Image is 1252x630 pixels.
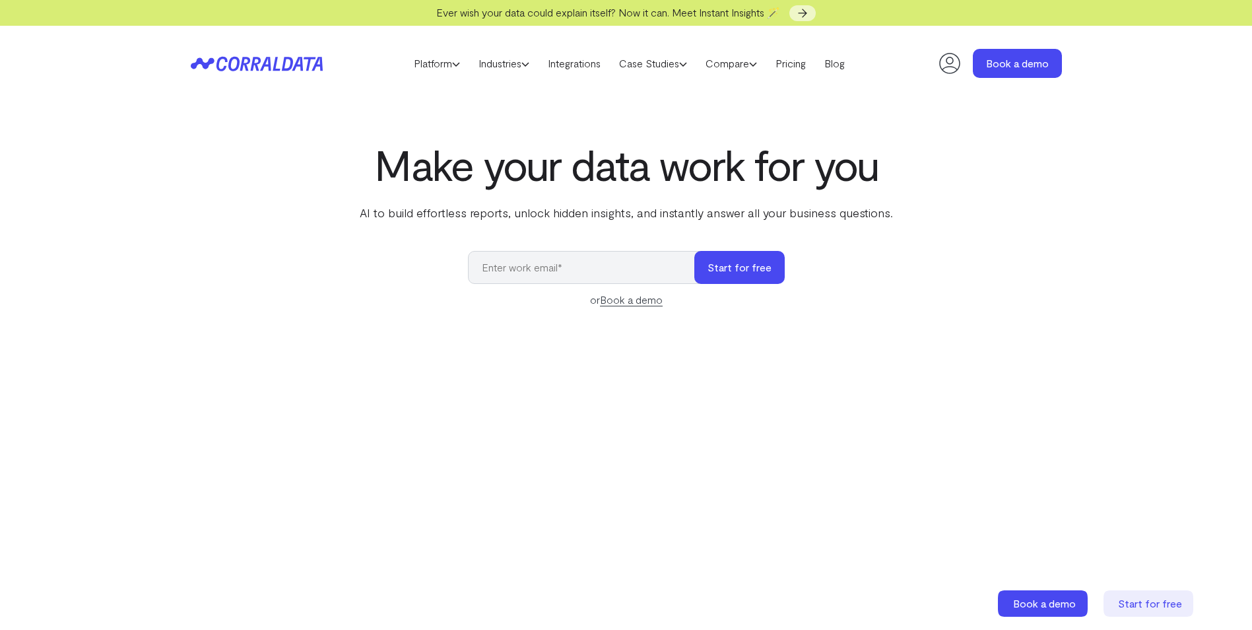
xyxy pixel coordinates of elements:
[694,251,785,284] button: Start for free
[357,204,896,221] p: AI to build effortless reports, unlock hidden insights, and instantly answer all your business qu...
[357,141,896,188] h1: Make your data work for you
[610,53,696,73] a: Case Studies
[1104,590,1196,617] a: Start for free
[405,53,469,73] a: Platform
[600,293,663,306] a: Book a demo
[1118,597,1182,610] span: Start for free
[696,53,766,73] a: Compare
[469,53,539,73] a: Industries
[468,251,708,284] input: Enter work email*
[815,53,854,73] a: Blog
[973,49,1062,78] a: Book a demo
[766,53,815,73] a: Pricing
[468,292,785,308] div: or
[436,6,780,18] span: Ever wish your data could explain itself? Now it can. Meet Instant Insights 🪄
[539,53,610,73] a: Integrations
[1013,597,1076,610] span: Book a demo
[998,590,1090,617] a: Book a demo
